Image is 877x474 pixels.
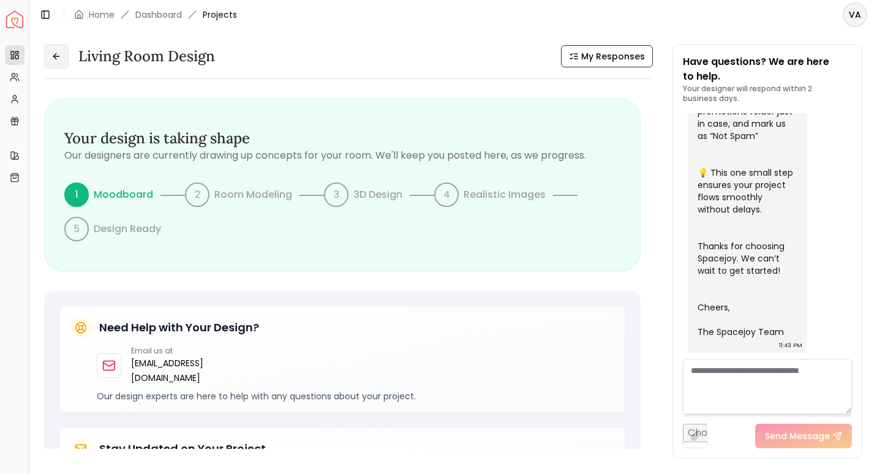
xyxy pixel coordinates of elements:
p: Moodboard [94,187,153,202]
p: 3D Design [353,187,402,202]
p: Design Ready [94,222,161,236]
p: Our design experts are here to help with any questions about your project. [97,390,615,402]
a: Home [89,9,115,21]
div: 4 [434,182,459,207]
button: My Responses [561,45,653,67]
h5: Need Help with Your Design? [99,319,259,336]
div: 11:43 PM [779,339,802,352]
span: My Responses [581,50,645,62]
a: [EMAIL_ADDRESS][DOMAIN_NAME] [131,356,212,385]
h3: Living Room design [78,47,215,66]
p: Your designer will respond within 2 business days. [683,84,852,103]
p: Realistic Images [464,187,546,202]
div: 2 [185,182,209,207]
p: Our designers are currently drawing up concepts for your room. We'll keep you posted here, as we ... [64,148,620,163]
p: Email us at [131,346,212,356]
a: Dashboard [135,9,182,21]
nav: breadcrumb [74,9,237,21]
h3: Your design is taking shape [64,129,620,148]
h5: Stay Updated on Your Project [99,440,266,457]
p: Room Modeling [214,187,292,202]
p: Have questions? We are here to help. [683,55,852,84]
div: 5 [64,217,89,241]
div: 3 [324,182,348,207]
a: Spacejoy [6,11,23,28]
button: VA [843,2,867,27]
img: Spacejoy Logo [6,11,23,28]
span: VA [844,4,866,26]
span: Projects [203,9,237,21]
div: 1 [64,182,89,207]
